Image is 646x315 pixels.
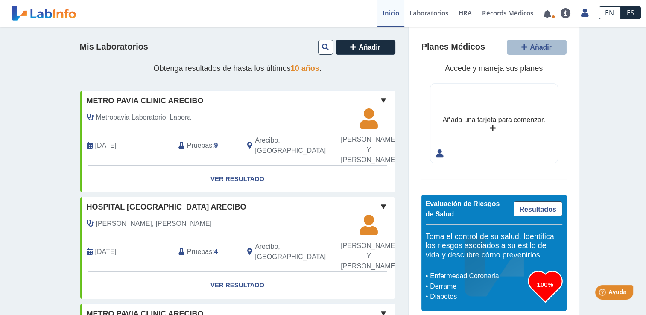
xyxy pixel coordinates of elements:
[187,247,212,257] span: Pruebas
[359,44,380,51] span: Añadir
[421,42,485,52] h4: Planes Médicos
[507,40,567,55] button: Añadir
[255,242,349,262] span: Arecibo, PR
[172,238,241,265] div: :
[528,279,562,290] h3: 100%
[187,140,212,151] span: Pruebas
[620,6,641,19] a: ES
[255,135,349,156] span: Arecibo, PR
[426,232,562,260] h5: Toma el control de su salud. Identifica los riesgos asociados a su estilo de vida y descubre cómo...
[291,64,319,73] span: 10 años
[599,6,620,19] a: EN
[341,241,397,271] span: [PERSON_NAME] Y [PERSON_NAME]
[445,64,543,73] span: Accede y maneja sus planes
[153,64,321,73] span: Obtenga resultados de hasta los últimos .
[214,142,218,149] b: 9
[341,134,397,165] span: [PERSON_NAME] Y [PERSON_NAME]
[80,272,395,299] a: Ver Resultado
[459,9,472,17] span: HRA
[80,166,395,192] a: Ver Resultado
[95,247,117,257] span: 2022-10-21
[80,42,148,52] h4: Mis Laboratorios
[214,248,218,255] b: 4
[442,115,545,125] div: Añada una tarjeta para comenzar.
[95,140,117,151] span: 2025-07-17
[426,200,500,218] span: Evaluación de Riesgos de Salud
[96,112,191,122] span: Metropavia Laboratorio, Labora
[96,219,212,229] span: Perez Rodriguez, Yerianig
[87,95,204,107] span: Metro Pavia Clinic Arecibo
[87,201,246,213] span: Hospital [GEOGRAPHIC_DATA] Arecibo
[336,40,395,55] button: Añadir
[428,281,528,292] li: Derrame
[428,292,528,302] li: Diabetes
[514,201,562,216] a: Resultados
[530,44,552,51] span: Añadir
[570,282,637,306] iframe: Help widget launcher
[172,132,241,159] div: :
[428,271,528,281] li: Enfermedad Coronaria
